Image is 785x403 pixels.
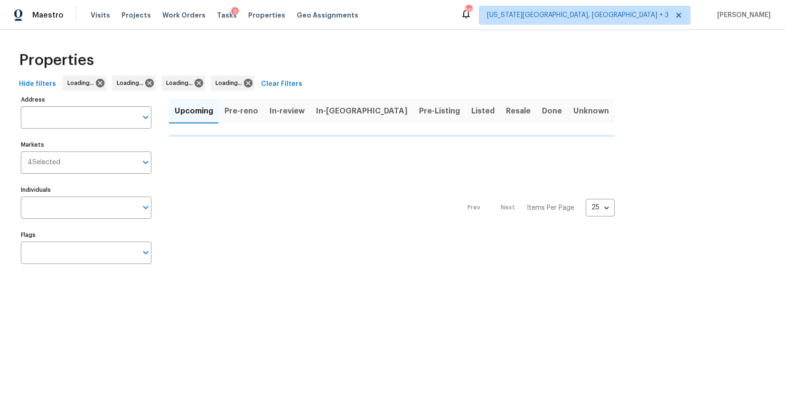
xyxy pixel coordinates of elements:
div: Loading... [112,75,156,91]
span: Loading... [166,78,196,88]
span: Upcoming [175,104,213,118]
span: Loading... [117,78,147,88]
div: 3 [231,7,239,17]
span: Unknown [573,104,609,118]
span: 4 Selected [28,159,60,167]
span: Properties [248,10,285,20]
span: [US_STATE][GEOGRAPHIC_DATA], [GEOGRAPHIC_DATA] + 3 [487,10,669,20]
span: Projects [121,10,151,20]
div: Loading... [211,75,254,91]
span: Loading... [215,78,246,88]
span: Clear Filters [261,78,302,90]
nav: Pagination Navigation [458,142,615,273]
span: In-review [270,104,305,118]
span: Hide filters [19,78,56,90]
div: 56 [465,6,472,15]
button: Clear Filters [257,75,306,93]
span: Resale [506,104,531,118]
button: Open [139,246,152,259]
span: Geo Assignments [297,10,358,20]
button: Open [139,201,152,214]
div: 25 [586,195,615,220]
p: Items Per Page [527,203,574,213]
div: Loading... [161,75,205,91]
span: [PERSON_NAME] [713,10,771,20]
span: In-[GEOGRAPHIC_DATA] [316,104,408,118]
span: Maestro [32,10,64,20]
span: Loading... [67,78,98,88]
span: Pre-Listing [419,104,460,118]
button: Open [139,156,152,169]
button: Open [139,111,152,124]
span: Pre-reno [224,104,258,118]
span: Visits [91,10,110,20]
label: Address [21,97,151,103]
span: Properties [19,56,94,65]
button: Hide filters [15,75,60,93]
div: Loading... [63,75,106,91]
span: Tasks [217,12,237,19]
label: Markets [21,142,151,148]
span: Work Orders [162,10,206,20]
label: Flags [21,232,151,238]
span: Done [542,104,562,118]
label: Individuals [21,187,151,193]
span: Listed [471,104,495,118]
